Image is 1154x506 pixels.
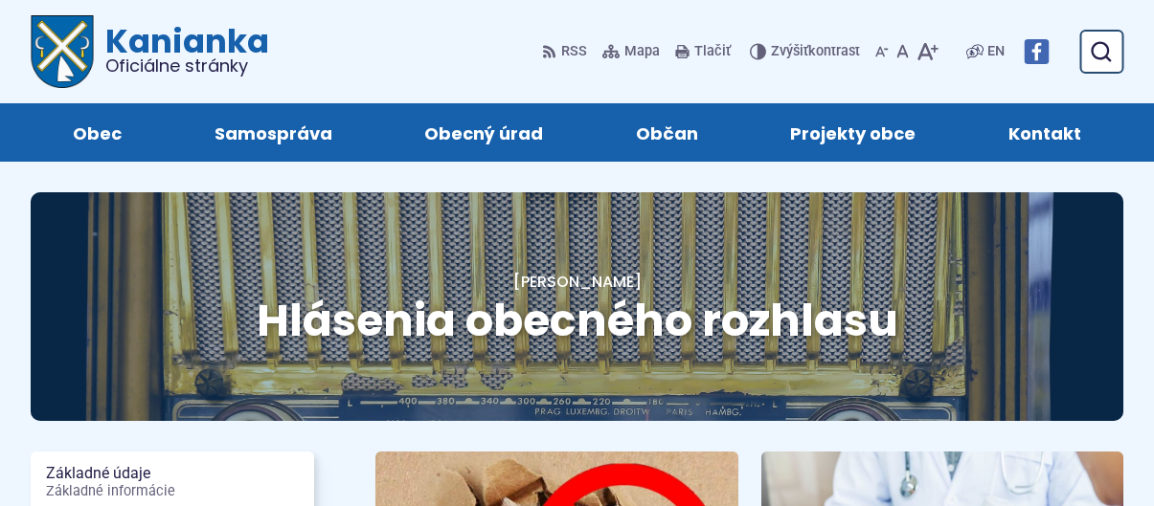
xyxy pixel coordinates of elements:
[636,103,698,162] span: Občan
[771,43,808,59] span: Zvýšiť
[694,44,731,60] span: Tlačiť
[31,459,314,504] a: Základné údajeZákladné informácie
[771,44,860,60] span: kontrast
[424,103,543,162] span: Obecný úrad
[1024,39,1049,64] img: Prejsť na Facebook stránku
[913,32,942,72] button: Zväčšiť veľkosť písma
[984,40,1008,63] a: EN
[257,290,898,351] span: Hlásenia obecného rozhlasu
[105,57,269,75] span: Oficiálne stránky
[599,32,664,72] a: Mapa
[188,103,360,162] a: Samospráva
[46,459,299,504] span: Základné údaje
[987,40,1005,63] span: EN
[790,103,916,162] span: Projekty obce
[871,32,893,72] button: Zmenšiť veľkosť písma
[893,32,913,72] button: Nastaviť pôvodnú veľkosť písma
[750,32,864,72] button: Zvýšiťkontrast
[624,40,660,63] span: Mapa
[671,32,735,72] button: Tlačiť
[1008,103,1081,162] span: Kontakt
[215,103,332,162] span: Samospráva
[46,484,299,499] span: Základné informácie
[94,25,269,75] span: Kanianka
[982,103,1109,162] a: Kontakt
[763,103,943,162] a: Projekty obce
[73,103,122,162] span: Obec
[561,40,587,63] span: RSS
[31,15,94,88] img: Prejsť na domovskú stránku
[397,103,571,162] a: Obecný úrad
[542,32,591,72] a: RSS
[31,15,269,88] a: Logo Kanianka, prejsť na domovskú stránku.
[46,103,149,162] a: Obec
[609,103,726,162] a: Občan
[513,271,642,293] a: [PERSON_NAME]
